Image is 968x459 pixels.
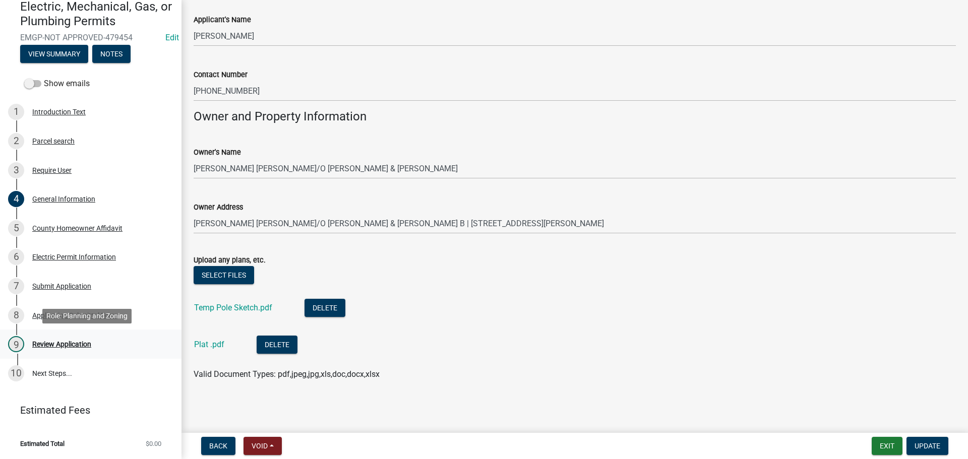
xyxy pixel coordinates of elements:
h4: Owner and Property Information [194,109,956,124]
div: 7 [8,278,24,294]
div: 5 [8,220,24,236]
label: Applicant's Name [194,17,251,24]
div: Submit Application [32,283,91,290]
span: Estimated Total [20,440,65,447]
label: Upload any plans, etc. [194,257,266,264]
div: 9 [8,336,24,352]
div: Review Application [32,341,91,348]
div: Require User [32,167,72,174]
button: Exit [872,437,902,455]
a: Estimated Fees [8,400,165,420]
div: Role: Planning and Zoning [42,309,132,323]
div: 6 [8,249,24,265]
div: 1 [8,104,24,120]
div: Application Submittal Form [32,312,117,319]
wm-modal-confirm: Notes [92,50,131,58]
button: View Summary [20,45,88,63]
span: Back [209,442,227,450]
button: Delete [257,336,297,354]
wm-modal-confirm: Delete Document [305,303,345,313]
div: Electric Permit Information [32,253,116,260]
div: 4 [8,191,24,207]
label: Show emails [24,78,90,90]
div: Parcel search [32,138,75,145]
div: 8 [8,307,24,323]
span: Valid Document Types: pdf,jpeg,jpg,xls,doc,docx,xlsx [194,369,380,379]
span: $0.00 [146,440,161,447]
div: Introduction Text [32,108,86,115]
a: Temp Pole Sketch.pdf [194,303,272,312]
button: Select files [194,266,254,284]
button: Void [244,437,282,455]
label: Contact Number [194,72,248,79]
wm-modal-confirm: Delete Document [257,340,297,350]
span: EMGP-NOT APPROVED-479454 [20,33,161,42]
div: 2 [8,133,24,149]
label: Owner Address [194,204,243,211]
span: Update [915,442,940,450]
a: Edit [165,33,179,42]
div: 10 [8,365,24,381]
span: Void [252,442,268,450]
div: General Information [32,195,95,203]
div: 3 [8,162,24,178]
a: Plat .pdf [194,340,224,349]
button: Notes [92,45,131,63]
button: Delete [305,299,345,317]
label: Owner's Name [194,149,241,156]
div: County Homeowner Affidavit [32,225,123,232]
button: Back [201,437,235,455]
button: Update [906,437,948,455]
wm-modal-confirm: Edit Application Number [165,33,179,42]
wm-modal-confirm: Summary [20,50,88,58]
